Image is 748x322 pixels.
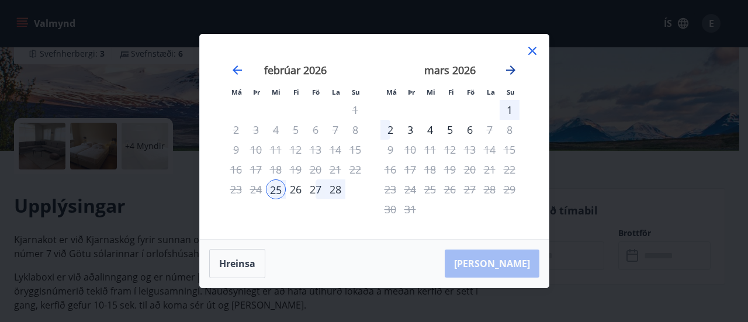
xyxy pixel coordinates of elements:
small: Þr [408,88,415,96]
td: Not available. sunnudagur, 15. mars 2026 [500,140,520,160]
td: Not available. miðvikudagur, 11. mars 2026 [420,140,440,160]
td: Not available. laugardagur, 7. febrúar 2026 [325,120,345,140]
td: Not available. þriðjudagur, 17. febrúar 2026 [246,160,266,179]
small: Fö [467,88,475,96]
td: Not available. sunnudagur, 22. febrúar 2026 [345,160,365,179]
td: Choose föstudagur, 6. mars 2026 as your check-out date. It’s available. [460,120,480,140]
td: Not available. mánudagur, 16. febrúar 2026 [226,160,246,179]
div: 2 [380,120,400,140]
td: Not available. sunnudagur, 15. febrúar 2026 [345,140,365,160]
td: Not available. föstudagur, 13. febrúar 2026 [306,140,325,160]
td: Not available. fimmtudagur, 26. mars 2026 [440,179,460,199]
td: Not available. föstudagur, 27. mars 2026 [460,179,480,199]
td: Not available. mánudagur, 23. febrúar 2026 [226,179,246,199]
td: Not available. þriðjudagur, 24. mars 2026 [400,179,420,199]
td: Not available. þriðjudagur, 17. mars 2026 [400,160,420,179]
td: Not available. þriðjudagur, 3. febrúar 2026 [246,120,266,140]
td: Not available. þriðjudagur, 31. mars 2026 [400,199,420,219]
td: Not available. miðvikudagur, 4. febrúar 2026 [266,120,286,140]
div: Aðeins útritun í boði [226,160,246,179]
td: Choose laugardagur, 28. febrúar 2026 as your check-out date. It’s available. [325,179,345,199]
td: Not available. laugardagur, 14. febrúar 2026 [325,140,345,160]
button: Hreinsa [209,249,265,278]
td: Not available. miðvikudagur, 25. mars 2026 [420,179,440,199]
td: Not available. miðvikudagur, 18. mars 2026 [420,160,440,179]
td: Not available. þriðjudagur, 10. mars 2026 [400,140,420,160]
td: Not available. laugardagur, 28. mars 2026 [480,179,500,199]
td: Choose fimmtudagur, 5. mars 2026 as your check-out date. It’s available. [440,120,460,140]
td: Choose fimmtudagur, 26. febrúar 2026 as your check-out date. It’s available. [286,179,306,199]
div: 25 [266,179,286,199]
div: Calendar [214,49,535,225]
small: La [332,88,340,96]
div: 3 [400,120,420,140]
td: Not available. fimmtudagur, 5. febrúar 2026 [286,120,306,140]
small: Fi [448,88,454,96]
td: Not available. mánudagur, 23. mars 2026 [380,179,400,199]
div: 5 [440,120,460,140]
small: Fi [293,88,299,96]
td: Not available. laugardagur, 21. febrúar 2026 [325,160,345,179]
div: 27 [306,179,325,199]
td: Choose þriðjudagur, 3. mars 2026 as your check-out date. It’s available. [400,120,420,140]
td: Not available. fimmtudagur, 12. febrúar 2026 [286,140,306,160]
small: Mi [427,88,435,96]
td: Not available. föstudagur, 13. mars 2026 [460,140,480,160]
td: Not available. föstudagur, 6. febrúar 2026 [306,120,325,140]
small: Su [507,88,515,96]
td: Not available. fimmtudagur, 19. febrúar 2026 [286,160,306,179]
small: La [487,88,495,96]
div: Aðeins útritun í boði [440,179,460,199]
td: Not available. miðvikudagur, 11. febrúar 2026 [266,140,286,160]
strong: febrúar 2026 [264,63,327,77]
small: Fö [312,88,320,96]
td: Selected as start date. miðvikudagur, 25. febrúar 2026 [266,179,286,199]
small: Má [231,88,242,96]
td: Not available. sunnudagur, 29. mars 2026 [500,179,520,199]
td: Not available. föstudagur, 20. febrúar 2026 [306,160,325,179]
td: Not available. mánudagur, 2. febrúar 2026 [226,120,246,140]
td: Choose föstudagur, 27. febrúar 2026 as your check-out date. It’s available. [306,179,325,199]
div: Move backward to switch to the previous month. [230,63,244,77]
td: Not available. þriðjudagur, 24. febrúar 2026 [246,179,266,199]
td: Not available. þriðjudagur, 10. febrúar 2026 [246,140,266,160]
td: Choose sunnudagur, 1. mars 2026 as your check-out date. It’s available. [500,100,520,120]
td: Not available. fimmtudagur, 12. mars 2026 [440,140,460,160]
small: Má [386,88,397,96]
div: Move forward to switch to the next month. [504,63,518,77]
td: Not available. miðvikudagur, 18. febrúar 2026 [266,160,286,179]
strong: mars 2026 [424,63,476,77]
td: Not available. laugardagur, 21. mars 2026 [480,160,500,179]
td: Not available. mánudagur, 9. febrúar 2026 [226,140,246,160]
td: Not available. föstudagur, 20. mars 2026 [460,160,480,179]
small: Su [352,88,360,96]
div: 4 [420,120,440,140]
div: Aðeins útritun í boði [460,120,480,140]
td: Choose mánudagur, 2. mars 2026 as your check-out date. It’s available. [380,120,400,140]
div: 26 [286,179,306,199]
td: Not available. mánudagur, 16. mars 2026 [380,160,400,179]
small: Þr [253,88,260,96]
td: Not available. mánudagur, 30. mars 2026 [380,199,400,219]
td: Not available. sunnudagur, 8. mars 2026 [500,120,520,140]
div: 1 [500,100,520,120]
td: Choose miðvikudagur, 4. mars 2026 as your check-out date. It’s available. [420,120,440,140]
small: Mi [272,88,280,96]
td: Not available. fimmtudagur, 19. mars 2026 [440,160,460,179]
td: Not available. sunnudagur, 22. mars 2026 [500,160,520,179]
td: Not available. sunnudagur, 8. febrúar 2026 [345,120,365,140]
div: 28 [325,179,345,199]
td: Not available. laugardagur, 14. mars 2026 [480,140,500,160]
td: Not available. mánudagur, 9. mars 2026 [380,140,400,160]
div: Aðeins útritun í boði [460,140,480,160]
td: Not available. laugardagur, 7. mars 2026 [480,120,500,140]
td: Not available. sunnudagur, 1. febrúar 2026 [345,100,365,120]
div: Aðeins útritun í boði [460,160,480,179]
